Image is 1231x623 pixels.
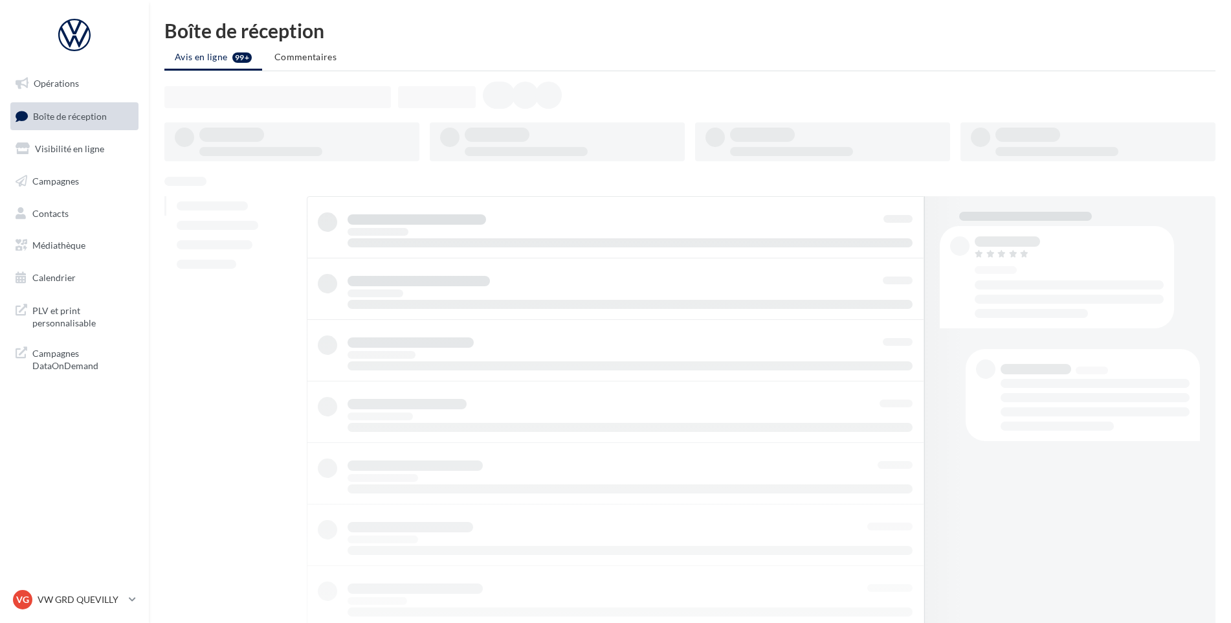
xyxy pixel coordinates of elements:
a: Campagnes DataOnDemand [8,339,141,378]
a: Visibilité en ligne [8,135,141,163]
div: Boîte de réception [164,21,1215,40]
a: Calendrier [8,264,141,291]
a: PLV et print personnalisable [8,297,141,335]
p: VW GRD QUEVILLY [38,593,124,606]
span: Opérations [34,78,79,89]
span: Calendrier [32,272,76,283]
a: Boîte de réception [8,102,141,130]
span: Boîte de réception [33,110,107,121]
a: Opérations [8,70,141,97]
span: Campagnes [32,176,79,187]
span: Médiathèque [32,240,85,251]
span: Visibilité en ligne [35,143,104,154]
span: Contacts [32,207,69,218]
span: Campagnes DataOnDemand [32,345,133,372]
span: Commentaires [274,51,337,62]
a: Campagnes [8,168,141,195]
span: VG [16,593,29,606]
a: Médiathèque [8,232,141,259]
span: PLV et print personnalisable [32,302,133,330]
a: VG VW GRD QUEVILLY [10,587,139,612]
a: Contacts [8,200,141,227]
